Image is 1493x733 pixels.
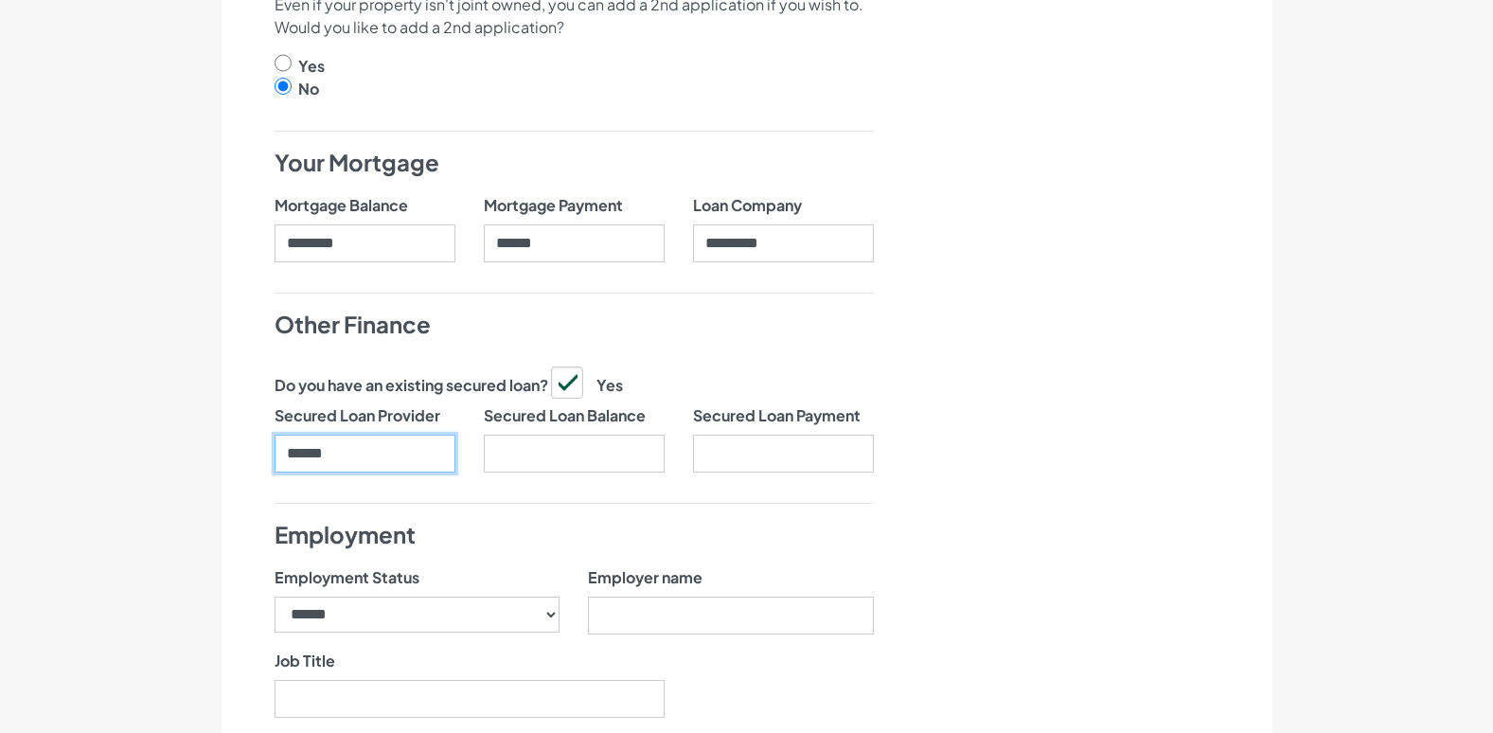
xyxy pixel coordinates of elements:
[275,147,874,179] h4: Your Mortgage
[275,519,874,551] h4: Employment
[484,194,623,217] label: Mortgage Payment
[693,404,861,427] label: Secured Loan Payment
[298,55,325,78] label: Yes
[275,309,874,341] h4: Other Finance
[484,404,646,427] label: Secured Loan Balance
[693,194,802,217] label: Loan Company
[275,374,548,397] label: Do you have an existing secured loan?
[275,650,335,672] label: Job Title
[275,404,440,427] label: Secured Loan Provider
[588,566,702,589] label: Employer name
[298,78,319,100] label: No
[275,566,419,589] label: Employment Status
[551,366,623,397] label: Yes
[275,194,408,217] label: Mortgage Balance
